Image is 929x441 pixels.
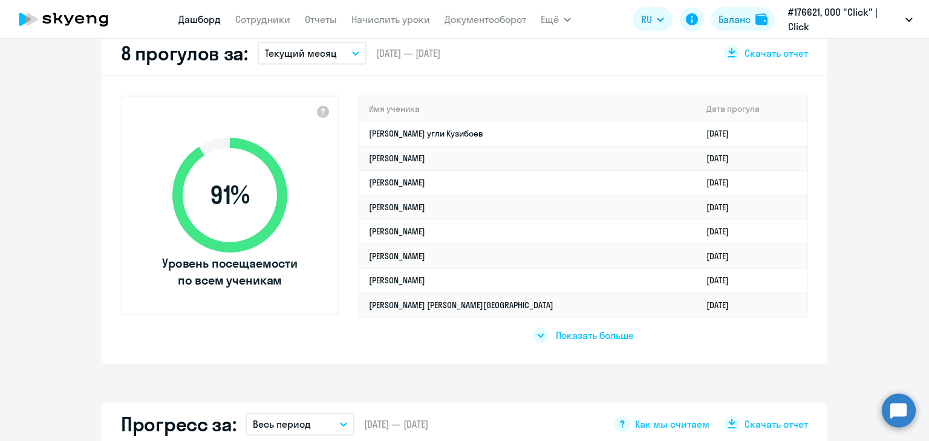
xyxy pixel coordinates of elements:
p: Текущий месяц [265,46,337,60]
th: Имя ученика [359,97,697,121]
a: [DATE] [706,275,738,286]
a: [PERSON_NAME] [369,275,425,286]
a: [DATE] [706,251,738,262]
span: 91 % [160,181,299,210]
button: Балансbalance [711,7,775,31]
div: Баланс [719,12,751,27]
span: Как мы считаем [635,417,709,431]
button: Весь период [246,413,354,436]
button: Текущий месяц [258,42,367,65]
a: [DATE] [706,226,738,237]
a: [PERSON_NAME] [369,226,425,237]
a: [DATE] [706,300,738,311]
a: Сотрудники [235,13,290,25]
span: [DATE] — [DATE] [376,47,440,60]
h2: Прогресс за: [121,412,236,436]
a: [PERSON_NAME] [PERSON_NAME][GEOGRAPHIC_DATA] [369,300,553,311]
a: [DATE] [706,128,738,139]
a: [DATE] [706,202,738,213]
a: [PERSON_NAME] [369,251,425,262]
a: Отчеты [305,13,337,25]
button: Ещё [541,7,571,31]
a: Начислить уроки [351,13,430,25]
th: Дата прогула [697,97,807,121]
h2: 8 прогулов за: [121,41,248,65]
a: [PERSON_NAME] [369,153,425,164]
a: Дашборд [178,13,221,25]
span: RU [641,12,652,27]
img: balance [755,13,768,25]
span: Уровень посещаемости по всем ученикам [160,255,299,289]
span: Скачать отчет [745,417,808,431]
span: Ещё [541,12,559,27]
p: Весь период [253,417,311,431]
a: [PERSON_NAME] [369,177,425,188]
a: [PERSON_NAME] угли Кузибоев [369,128,483,139]
a: [PERSON_NAME] [369,202,425,213]
span: Показать больше [556,329,634,342]
p: #176621, ООО "Click" | Click [788,5,901,34]
button: #176621, ООО "Click" | Click [782,5,919,34]
a: Документооборот [445,13,526,25]
span: [DATE] — [DATE] [364,417,428,431]
a: [DATE] [706,177,738,188]
button: RU [633,7,673,31]
span: Скачать отчет [745,47,808,60]
a: [DATE] [706,153,738,164]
